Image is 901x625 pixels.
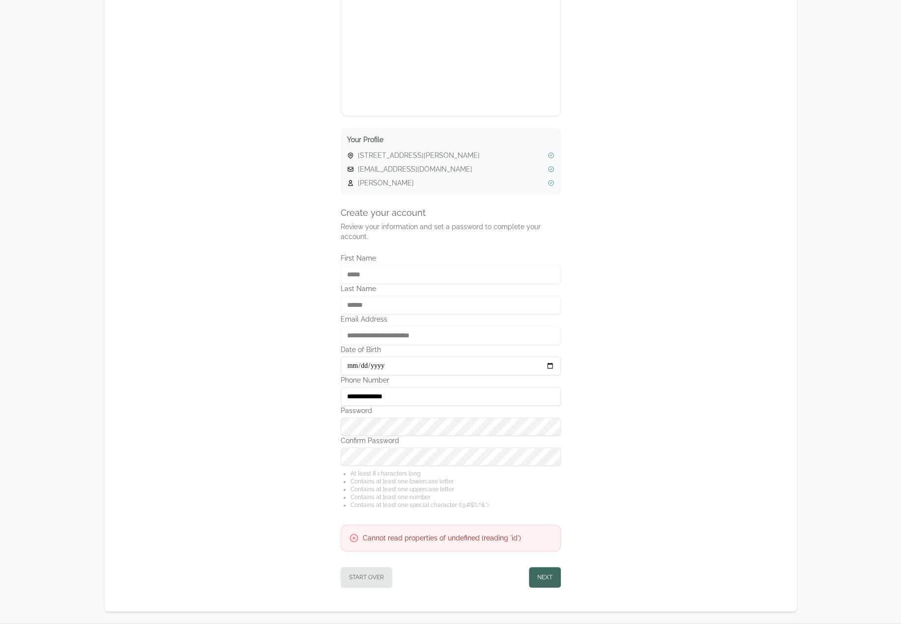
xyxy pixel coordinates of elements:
label: Confirm Password [341,436,561,446]
label: Last Name [341,284,561,294]
li: Contains at least one uppercase letter [350,485,561,493]
span: [STREET_ADDRESS][PERSON_NAME] [358,150,544,160]
label: Date of Birth [341,345,561,355]
li: At least 8 characters long [350,470,561,477]
li: Contains at least one special character (!@#$%^&*) [350,501,561,509]
p: Review your information and set a password to complete your account. [341,222,561,241]
label: Email Address [341,314,561,324]
label: Password [341,406,561,416]
button: Next [529,567,561,588]
span: [EMAIL_ADDRESS][DOMAIN_NAME] [358,164,544,174]
h4: Create your account [341,206,561,220]
h3: Cannot read properties of undefined (reading 'id') [363,533,521,543]
label: First Name [341,253,561,263]
li: Contains at least one number [350,493,561,501]
button: Start Over [341,567,392,588]
label: Phone Number [341,375,561,385]
span: [PERSON_NAME] [358,178,544,188]
li: Contains at least one lowercase letter [350,477,561,485]
h3: Your Profile [347,135,554,145]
